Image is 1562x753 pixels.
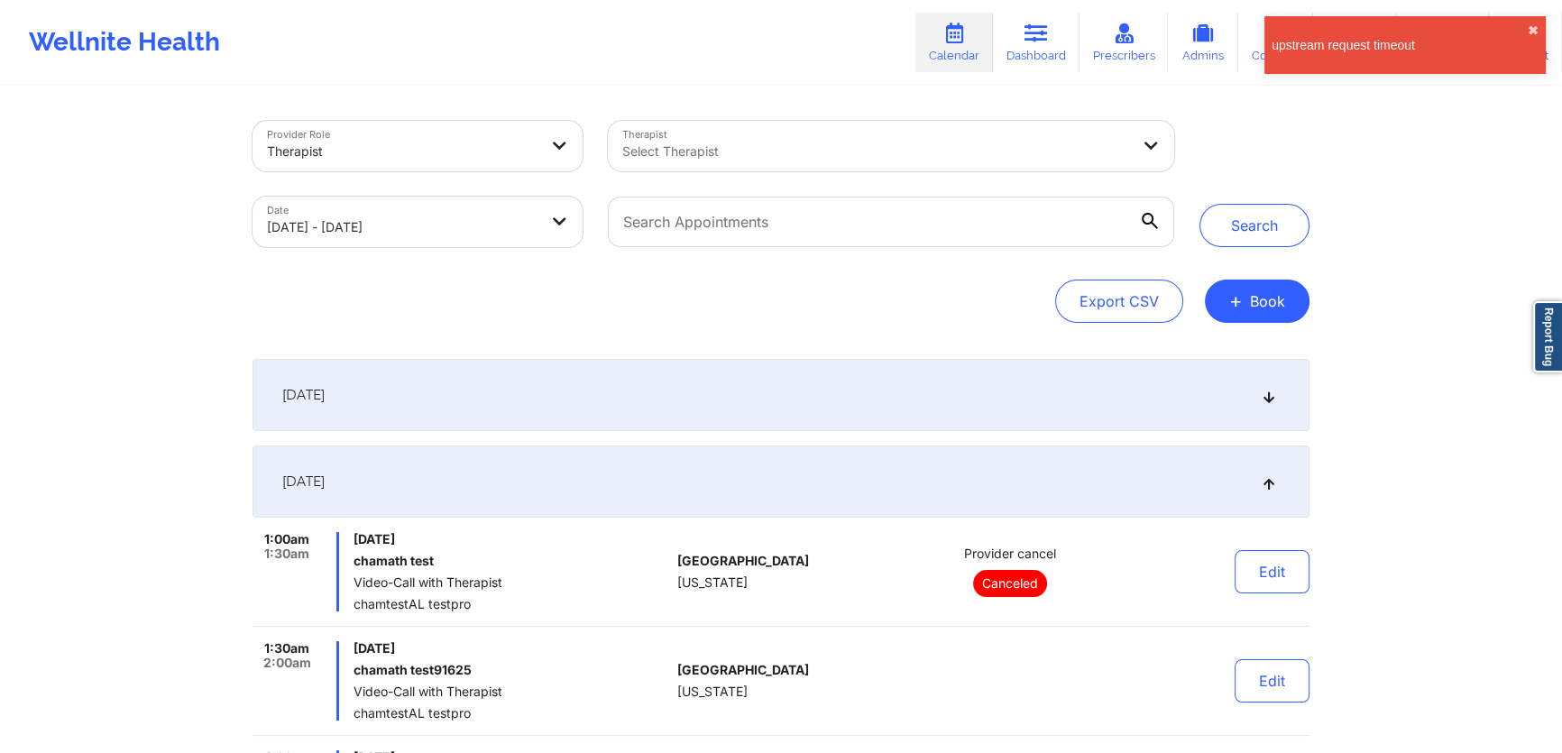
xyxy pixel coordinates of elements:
[354,684,670,699] span: Video-Call with Therapist
[1168,13,1238,72] a: Admins
[354,575,670,590] span: Video-Call with Therapist
[993,13,1080,72] a: Dashboard
[1235,659,1309,702] button: Edit
[1199,204,1309,247] button: Search
[964,546,1056,561] span: Provider cancel
[973,570,1047,597] p: Canceled
[354,663,670,677] h6: chamath test91625
[608,197,1174,247] input: Search Appointments
[264,641,309,656] span: 1:30am
[264,532,309,546] span: 1:00am
[1528,23,1539,38] button: close
[1205,280,1309,323] button: +Book
[354,641,670,656] span: [DATE]
[1080,13,1169,72] a: Prescribers
[1238,13,1313,72] a: Coaches
[267,207,538,247] div: [DATE] - [DATE]
[1272,36,1528,54] div: upstream request timeout
[354,597,670,611] span: chamtestAL testpro
[267,132,538,171] div: Therapist
[1533,301,1562,372] a: Report Bug
[264,546,309,561] span: 1:30am
[263,656,311,670] span: 2:00am
[354,532,670,546] span: [DATE]
[354,554,670,568] h6: chamath test
[282,386,325,404] span: [DATE]
[915,13,993,72] a: Calendar
[282,473,325,491] span: [DATE]
[354,706,670,721] span: chamtestAL testpro
[677,663,809,677] span: [GEOGRAPHIC_DATA]
[1055,280,1183,323] button: Export CSV
[677,575,748,590] span: [US_STATE]
[677,684,748,699] span: [US_STATE]
[677,554,809,568] span: [GEOGRAPHIC_DATA]
[1235,550,1309,593] button: Edit
[1229,296,1243,306] span: +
